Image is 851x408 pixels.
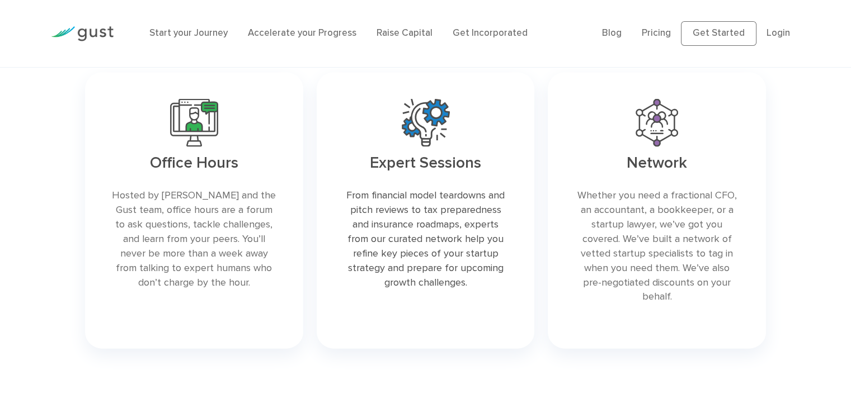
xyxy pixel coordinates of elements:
a: Blog [602,27,622,39]
a: Raise Capital [377,27,432,39]
a: Get Incorporated [453,27,528,39]
a: Pricing [642,27,671,39]
a: Get Started [681,21,756,46]
a: Start your Journey [149,27,228,39]
a: Accelerate your Progress [248,27,356,39]
a: Login [767,27,790,39]
img: Gust Logo [51,26,114,41]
